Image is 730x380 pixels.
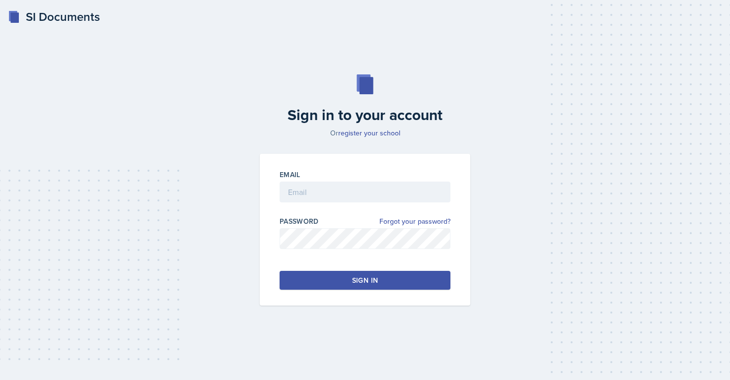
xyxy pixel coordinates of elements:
h2: Sign in to your account [254,106,476,124]
label: Password [280,216,319,226]
button: Sign in [280,271,450,290]
label: Email [280,170,300,180]
p: Or [254,128,476,138]
a: SI Documents [8,8,100,26]
input: Email [280,182,450,202]
a: Forgot your password? [379,216,450,227]
div: Sign in [352,275,378,285]
a: register your school [338,128,400,138]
